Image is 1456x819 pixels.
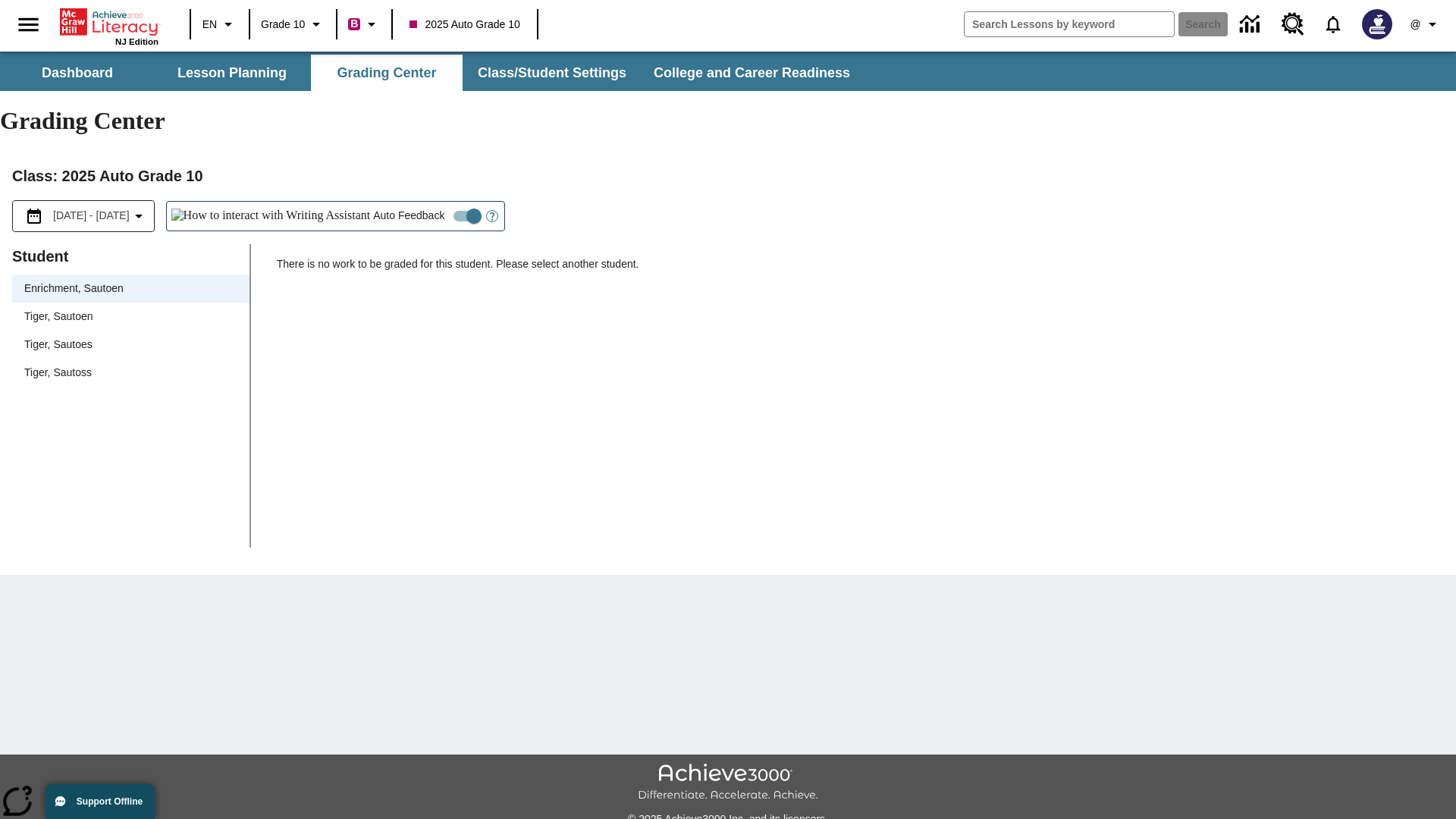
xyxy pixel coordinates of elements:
[1353,5,1401,44] button: Select a new avatar
[409,17,519,33] span: 2025 Auto Grade 10
[1362,9,1392,39] img: Avatar
[77,796,143,807] span: Support Offline
[277,256,1444,284] p: There is no work to be graded for this student. Please select another student.
[12,331,249,359] div: Tiger, Sautoes
[638,764,818,802] img: Achieve3000 Differentiate Accelerate Achieve
[196,11,244,38] button: Language: EN, Select a language
[12,359,249,387] div: Tiger, Sautoss
[202,17,217,33] span: EN
[115,37,158,46] span: NJ Edition
[6,2,51,47] button: Open side menu
[642,55,862,91] button: College and Career Readiness
[156,55,308,91] button: Lesson Planning
[261,17,305,33] span: Grade 10
[373,208,444,224] span: Auto Feedback
[1313,5,1353,44] a: Notifications
[130,207,148,225] svg: Collapse Date Range Filter
[24,281,237,297] span: Enrichment, Sautoen
[53,208,130,224] span: [DATE] - [DATE]
[24,337,237,353] span: Tiger, Sautoes
[311,55,463,91] button: Grading Center
[1272,4,1313,45] a: Resource Center, Will open in new tab
[45,784,155,819] button: Support Offline
[466,55,639,91] button: Class/Student Settings
[12,244,249,268] p: Student
[1231,4,1272,45] a: Data Center
[350,14,358,33] span: B
[60,7,158,37] a: Home
[171,209,371,224] img: How to interact with Writing Assistant
[965,12,1174,36] input: search field
[2,55,153,91] button: Dashboard
[24,365,237,381] span: Tiger, Sautoss
[12,275,249,303] div: Enrichment, Sautoen
[1401,11,1450,38] button: Profile/Settings
[12,164,1444,188] h2: Class : 2025 Auto Grade 10
[60,5,158,46] div: Home
[24,309,237,325] span: Tiger, Sautoen
[1410,17,1420,33] span: @
[19,207,148,225] button: Select the date range menu item
[480,202,504,231] button: Open Help for Writing Assistant
[255,11,331,38] button: Grade: Grade 10, Select a grade
[12,303,249,331] div: Tiger, Sautoen
[342,11,387,38] button: Boost Class color is violet red. Change class color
